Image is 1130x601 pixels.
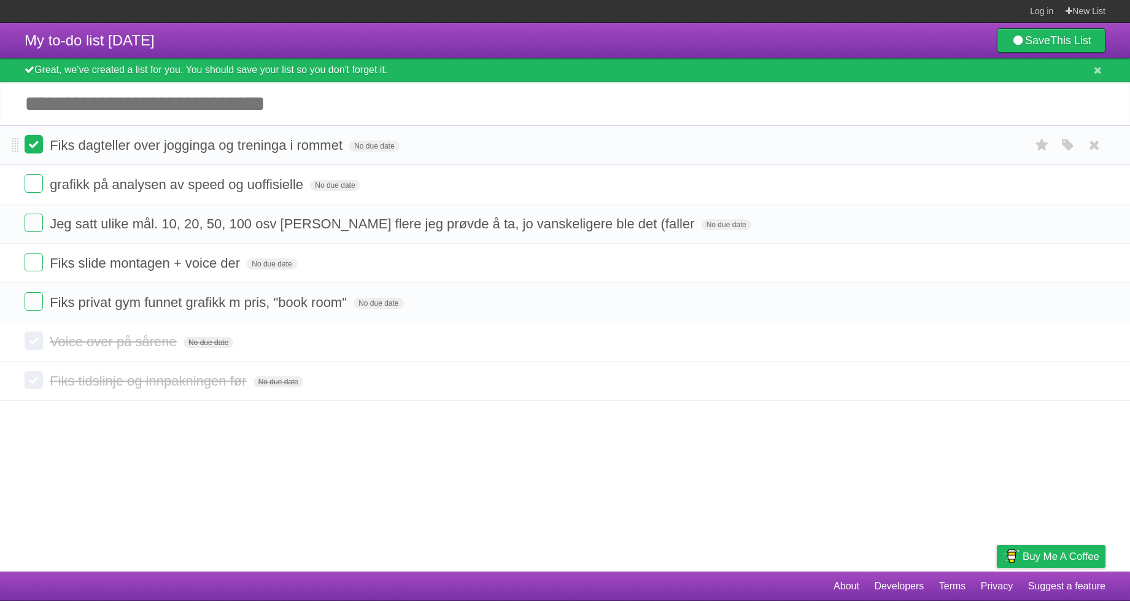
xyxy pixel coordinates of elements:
span: grafikk på analysen av speed og uoffisielle [50,177,306,192]
label: Done [25,214,43,232]
span: Fiks slide montagen + voice der [50,255,243,271]
span: Fiks dagteller over jogginga og treninga i rommet [50,138,346,153]
span: Fiks tidslinje og innpakningen før [50,373,249,389]
b: This List [1050,34,1091,47]
span: No due date [247,258,296,269]
span: No due date [184,337,233,348]
a: About [834,575,859,598]
label: Done [25,371,43,389]
span: No due date [310,180,360,191]
a: Developers [874,575,924,598]
span: No due date [349,141,399,152]
a: Buy me a coffee [997,545,1105,568]
span: Buy me a coffee [1023,546,1099,567]
label: Done [25,292,43,311]
span: No due date [253,376,303,387]
a: Terms [939,575,966,598]
label: Done [25,174,43,193]
a: Privacy [981,575,1013,598]
a: Suggest a feature [1028,575,1105,598]
label: Done [25,135,43,153]
span: No due date [702,219,751,230]
label: Done [25,253,43,271]
span: No due date [354,298,403,309]
a: SaveThis List [997,28,1105,53]
span: Fiks privat gym funnet grafikk m pris, "book room" [50,295,350,310]
span: Voice over på sårene [50,334,180,349]
label: Done [25,332,43,350]
span: My to-do list [DATE] [25,32,155,48]
label: Star task [1031,135,1054,155]
span: Jeg satt ulike mål. 10, 20, 50, 100 osv [PERSON_NAME] flere jeg prøvde å ta, jo vanskeligere ble ... [50,216,697,231]
img: Buy me a coffee [1003,546,1020,567]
